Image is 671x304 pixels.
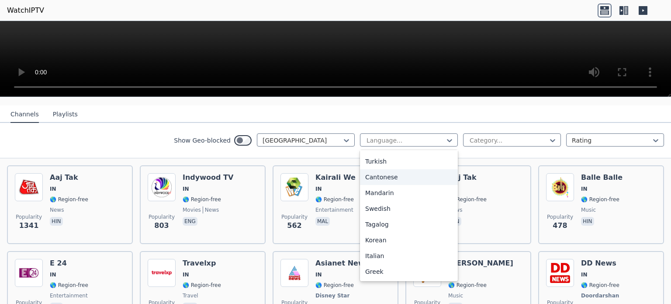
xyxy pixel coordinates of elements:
[448,173,487,182] h6: Aaj Tak
[183,206,201,213] span: movies
[315,217,330,226] p: mal
[287,220,301,231] span: 562
[53,106,78,123] button: Playlists
[553,220,567,231] span: 478
[183,259,221,268] h6: Travelxp
[203,206,219,213] span: news
[315,259,369,268] h6: Asianet News
[183,271,189,278] span: IN
[183,196,221,203] span: 🌎 Region-free
[581,185,588,192] span: IN
[148,259,176,287] img: Travelxp
[315,271,322,278] span: IN
[50,217,63,226] p: hin
[360,185,458,201] div: Mandarin
[546,173,574,201] img: Balle Balle
[50,271,56,278] span: IN
[360,217,458,232] div: Tagalog
[280,173,308,201] img: Kairali We
[148,173,176,201] img: Indywood TV
[581,271,588,278] span: IN
[581,206,596,213] span: music
[315,196,354,203] span: 🌎 Region-free
[16,213,42,220] span: Popularity
[448,282,487,289] span: 🌎 Region-free
[581,259,621,268] h6: DD News
[183,185,189,192] span: IN
[19,220,39,231] span: 1341
[10,106,39,123] button: Channels
[15,173,43,201] img: Aaj Tak
[360,169,458,185] div: Cantonese
[315,206,353,213] span: entertainment
[50,259,88,268] h6: E 24
[360,264,458,280] div: Greek
[581,173,623,182] h6: Balle Balle
[154,220,169,231] span: 803
[360,201,458,217] div: Swedish
[315,282,354,289] span: 🌎 Region-free
[448,196,487,203] span: 🌎 Region-free
[183,217,197,226] p: eng
[7,5,44,16] a: WatchIPTV
[50,282,88,289] span: 🌎 Region-free
[581,196,619,203] span: 🌎 Region-free
[360,248,458,264] div: Italian
[315,292,349,299] span: Disney Star
[15,259,43,287] img: E 24
[581,282,619,289] span: 🌎 Region-free
[448,259,513,268] h6: [PERSON_NAME]
[360,154,458,169] div: Turkish
[281,213,308,220] span: Popularity
[315,173,356,182] h6: Kairali We
[183,173,233,182] h6: Indywood TV
[448,292,463,299] span: music
[315,185,322,192] span: IN
[50,185,56,192] span: IN
[183,282,221,289] span: 🌎 Region-free
[581,292,619,299] span: Doordarshan
[50,173,88,182] h6: Aaj Tak
[280,259,308,287] img: Asianet News
[546,259,574,287] img: DD News
[360,232,458,248] div: Korean
[149,213,175,220] span: Popularity
[50,292,88,299] span: entertainment
[50,206,64,213] span: news
[183,292,198,299] span: travel
[174,136,231,145] label: Show Geo-blocked
[50,196,88,203] span: 🌎 Region-free
[547,213,573,220] span: Popularity
[581,217,594,226] p: hin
